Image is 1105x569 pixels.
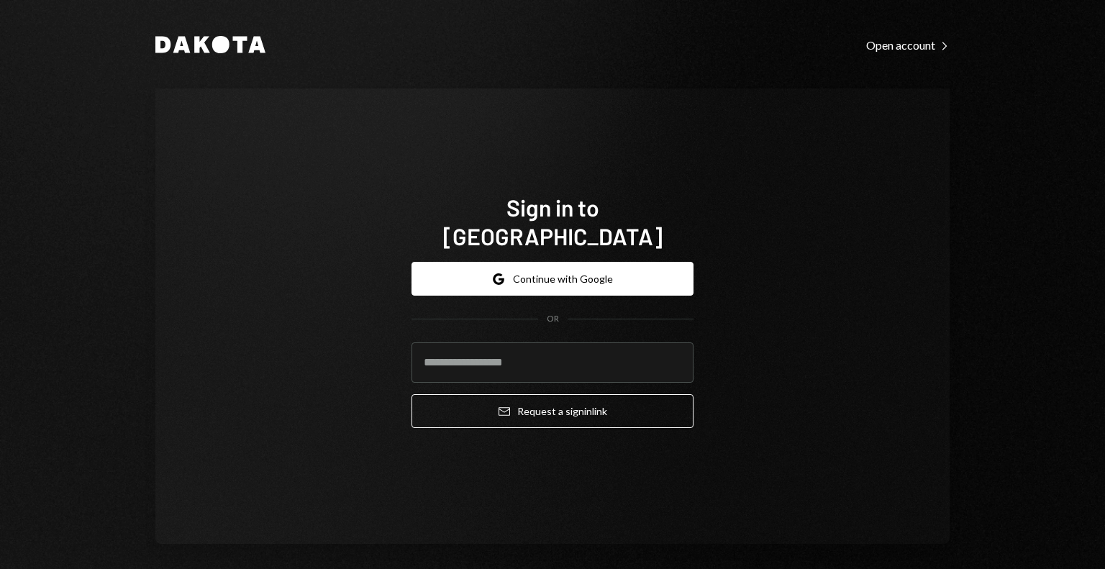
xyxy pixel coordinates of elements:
h1: Sign in to [GEOGRAPHIC_DATA] [411,193,694,250]
button: Request a signinlink [411,394,694,428]
div: OR [547,313,559,325]
button: Continue with Google [411,262,694,296]
a: Open account [866,37,950,53]
div: Open account [866,38,950,53]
